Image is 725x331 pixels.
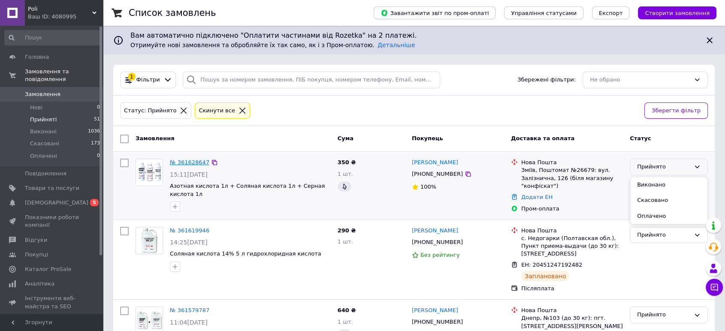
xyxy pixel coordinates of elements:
span: [DEMOGRAPHIC_DATA] [25,199,88,207]
button: Управління статусами [504,6,583,19]
span: Без рейтингу [420,252,460,258]
span: Аналітика [25,280,54,288]
div: Нова Пошта [521,307,623,314]
span: Прийняті [30,116,57,123]
span: Фільтри [136,76,160,84]
span: Замовлення та повідомлення [25,68,103,83]
span: Скасовані [30,140,59,147]
span: Статус [630,135,651,141]
span: Відгуки [25,236,47,244]
a: № 361619946 [170,227,209,234]
span: Отримуйте нові замовлення та обробляйте їх так само, як і з Пром-оплатою. [130,42,415,48]
input: Пошук [4,30,101,45]
div: Не обрано [590,75,690,84]
span: Замовлення [25,90,60,98]
a: Фото товару [136,227,163,254]
span: 640 ₴ [338,307,356,313]
span: Товари та послуги [25,184,79,192]
div: с. Недогарки (Полтавская обл.), Пункт приема-выдачи (до 30 кг): [STREET_ADDRESS] [521,235,623,258]
div: Пром-оплата [521,205,623,213]
span: 5 [90,199,99,206]
span: Створити замовлення [645,10,710,16]
span: Експорт [599,10,623,16]
div: [PHONE_NUMBER] [410,169,465,180]
div: Нова Пошта [521,159,623,166]
a: Створити замовлення [629,9,716,16]
span: Управління статусами [511,10,577,16]
li: Оплачено [630,208,707,224]
a: № 361628647 [170,159,209,165]
div: Післяплата [521,285,623,292]
span: 290 ₴ [338,227,356,234]
span: Покупець [412,135,443,141]
span: Виконані [30,128,57,135]
div: [PHONE_NUMBER] [410,237,465,248]
a: [PERSON_NAME] [412,307,458,315]
button: Зберегти фільтр [644,102,708,119]
span: 0 [97,104,100,111]
span: 350 ₴ [338,159,356,165]
span: Poli [28,5,92,13]
span: Нові [30,104,42,111]
a: Соляная кислота 14% 5 л гидрохлоридная кислота [170,250,321,257]
a: Детальніше [378,42,415,48]
div: Cкинути все [197,106,237,115]
li: Виконано [630,177,707,193]
span: 51 [94,116,100,123]
div: 1 [128,73,136,81]
span: Покупці [25,251,48,259]
h1: Список замовлень [129,8,216,18]
span: Вам автоматично підключено "Оплатити частинами від Rozetka" на 2 платежі. [130,31,698,41]
img: Фото товару [140,227,158,254]
a: Азотная кислота 1л + Соляная кислота 1л + Серная кислота 1л [170,183,325,197]
div: Прийнято [637,310,690,319]
div: Прийнято [637,231,690,240]
a: [PERSON_NAME] [412,159,458,167]
div: Зміїв, Поштомат №26679: вул. Залізнична, 126 (біля магазину "конфіскат") [521,166,623,190]
span: ЕН: 20451247192482 [521,262,582,268]
span: Оплачені [30,152,57,160]
div: Заплановано [521,271,570,281]
span: Повідомлення [25,170,66,178]
input: Пошук за номером замовлення, ПІБ покупця, номером телефону, Email, номером накладної [183,72,440,88]
span: Доставка та оплата [511,135,574,141]
span: Завантажити звіт по пром-оплаті [381,9,489,17]
a: Фото товару [136,159,163,186]
div: [PHONE_NUMBER] [410,316,465,328]
div: Статус: Прийнято [122,106,178,115]
span: 100% [420,184,436,190]
span: 11:04[DATE] [170,319,208,326]
button: Створити замовлення [638,6,716,19]
span: Головна [25,53,49,61]
span: 15:11[DATE] [170,171,208,178]
div: Прийнято [637,162,690,172]
span: 173 [91,140,100,147]
a: Додати ЕН [521,194,553,200]
span: 0 [97,152,100,160]
span: Показники роботи компанії [25,214,79,229]
button: Експорт [592,6,630,19]
span: Cума [338,135,353,141]
button: Завантажити звіт по пром-оплаті [374,6,495,19]
span: Збережені фільтри: [517,76,576,84]
div: Ваш ID: 4080995 [28,13,103,21]
span: Зберегти фільтр [652,106,701,115]
span: 1 шт. [338,319,353,325]
a: [PERSON_NAME] [412,227,458,235]
span: 1 шт. [338,238,353,245]
span: Каталог ProSale [25,265,71,273]
span: Замовлення [136,135,174,141]
img: Фото товару [136,159,163,186]
div: Нова Пошта [521,227,623,235]
span: 14:25[DATE] [170,239,208,246]
a: № 361579787 [170,307,209,313]
span: 1036 [88,128,100,135]
span: 1 шт. [338,171,353,177]
span: Інструменти веб-майстра та SEO [25,295,79,310]
button: Чат з покупцем [706,279,723,296]
li: Скасовано [630,193,707,208]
